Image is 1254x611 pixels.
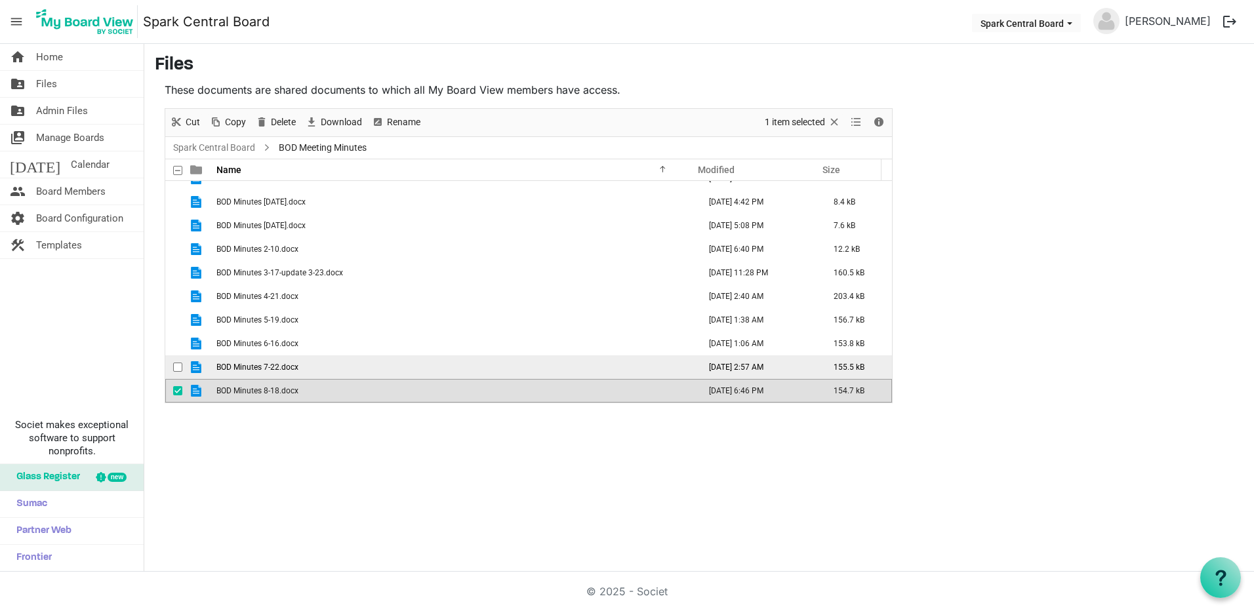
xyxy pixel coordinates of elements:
[165,285,182,308] td: checkbox
[165,332,182,355] td: checkbox
[168,114,203,130] button: Cut
[36,205,123,231] span: Board Configuration
[216,221,306,230] span: BOD Minutes [DATE].docx
[695,308,820,332] td: May 29, 2025 1:38 AM column header Modified
[763,114,843,130] button: Selection
[820,214,892,237] td: 7.6 kB is template cell column header Size
[10,178,26,205] span: people
[10,518,71,544] span: Partner Web
[820,332,892,355] td: 153.8 kB is template cell column header Size
[695,285,820,308] td: May 05, 2025 2:40 AM column header Modified
[182,214,212,237] td: is template cell column header type
[165,109,205,136] div: Cut
[695,261,820,285] td: March 23, 2025 11:28 PM column header Modified
[36,71,57,97] span: Files
[165,308,182,332] td: checkbox
[36,125,104,151] span: Manage Boards
[10,232,26,258] span: construction
[216,174,298,183] span: BOD Minutes 1-13.docx
[820,308,892,332] td: 156.7 kB is template cell column header Size
[216,245,298,254] span: BOD Minutes 2-10.docx
[155,54,1244,77] h3: Files
[216,197,306,207] span: BOD Minutes [DATE].docx
[182,355,212,379] td: is template cell column header type
[1093,8,1120,34] img: no-profile-picture.svg
[212,332,695,355] td: BOD Minutes 6-16.docx is template cell column header Name
[165,355,182,379] td: checkbox
[1120,8,1216,34] a: [PERSON_NAME]
[216,339,298,348] span: BOD Minutes 6-16.docx
[36,44,63,70] span: Home
[695,190,820,214] td: January 05, 2025 4:42 PM column header Modified
[820,190,892,214] td: 8.4 kB is template cell column header Size
[212,379,695,403] td: BOD Minutes 8-18.docx is template cell column header Name
[698,165,735,175] span: Modified
[695,355,820,379] td: August 05, 2025 2:57 AM column header Modified
[586,585,668,598] a: © 2025 - Societ
[212,261,695,285] td: BOD Minutes 3-17-update 3-23.docx is template cell column header Name
[276,140,369,156] span: BOD Meeting Minutes
[216,268,343,277] span: BOD Minutes 3-17-update 3-23.docx
[300,109,367,136] div: Download
[695,379,820,403] td: September 02, 2025 6:46 PM column header Modified
[820,285,892,308] td: 203.4 kB is template cell column header Size
[216,386,298,395] span: BOD Minutes 8-18.docx
[6,418,138,458] span: Societ makes exceptional software to support nonprofits.
[165,379,182,403] td: checkbox
[848,114,864,130] button: View dropdownbutton
[212,214,695,237] td: BOD Minutes 12-2-24.docx is template cell column header Name
[1216,8,1244,35] button: logout
[216,315,298,325] span: BOD Minutes 5-19.docx
[212,237,695,261] td: BOD Minutes 2-10.docx is template cell column header Name
[822,165,840,175] span: Size
[165,237,182,261] td: checkbox
[216,292,298,301] span: BOD Minutes 4-21.docx
[760,109,845,136] div: Clear selection
[303,114,365,130] button: Download
[182,332,212,355] td: is template cell column header type
[270,114,297,130] span: Delete
[251,109,300,136] div: Delete
[71,151,110,178] span: Calendar
[207,114,249,130] button: Copy
[319,114,363,130] span: Download
[10,44,26,70] span: home
[212,190,695,214] td: BOD Minutes 11-18-24.docx is template cell column header Name
[36,232,82,258] span: Templates
[165,214,182,237] td: checkbox
[182,261,212,285] td: is template cell column header type
[10,151,60,178] span: [DATE]
[870,114,888,130] button: Details
[165,190,182,214] td: checkbox
[182,308,212,332] td: is template cell column header type
[10,71,26,97] span: folder_shared
[695,332,820,355] td: July 11, 2025 1:06 AM column header Modified
[212,355,695,379] td: BOD Minutes 7-22.docx is template cell column header Name
[36,178,106,205] span: Board Members
[108,473,127,482] div: new
[224,114,247,130] span: Copy
[820,237,892,261] td: 12.2 kB is template cell column header Size
[216,363,298,372] span: BOD Minutes 7-22.docx
[36,98,88,124] span: Admin Files
[182,379,212,403] td: is template cell column header type
[216,165,241,175] span: Name
[820,261,892,285] td: 160.5 kB is template cell column header Size
[165,82,893,98] p: These documents are shared documents to which all My Board View members have access.
[695,214,820,237] td: January 14, 2025 5:08 PM column header Modified
[10,205,26,231] span: settings
[184,114,201,130] span: Cut
[369,114,423,130] button: Rename
[182,237,212,261] td: is template cell column header type
[182,285,212,308] td: is template cell column header type
[386,114,422,130] span: Rename
[32,5,143,38] a: My Board View Logo
[165,261,182,285] td: checkbox
[10,464,80,490] span: Glass Register
[845,109,868,136] div: View
[212,308,695,332] td: BOD Minutes 5-19.docx is template cell column header Name
[820,355,892,379] td: 155.5 kB is template cell column header Size
[695,237,820,261] td: February 18, 2025 6:40 PM column header Modified
[10,125,26,151] span: switch_account
[171,140,258,156] a: Spark Central Board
